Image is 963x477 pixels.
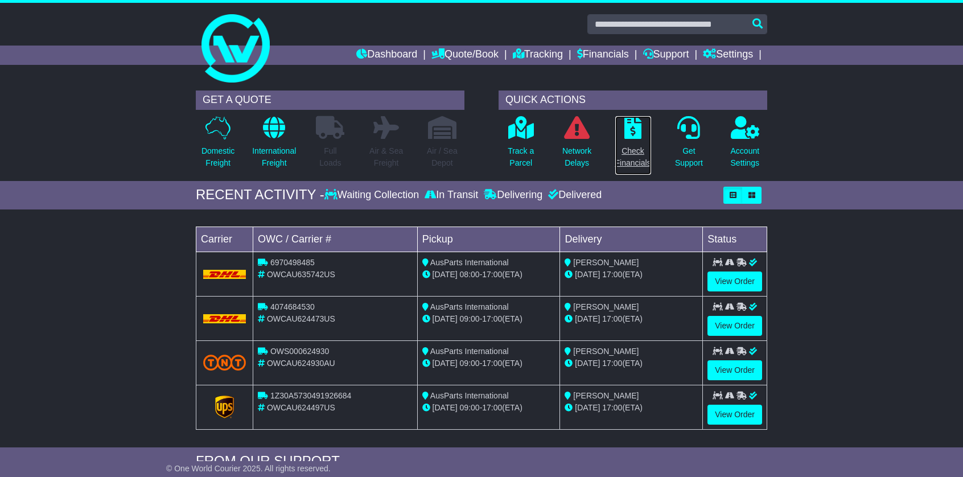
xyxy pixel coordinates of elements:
span: 17:00 [482,314,502,323]
a: DomesticFreight [201,116,235,175]
div: (ETA) [565,269,698,281]
span: [DATE] [575,403,600,412]
span: [DATE] [433,359,458,368]
td: Delivery [560,227,703,252]
p: Air / Sea Depot [427,145,458,169]
div: - (ETA) [422,357,555,369]
span: [DATE] [575,359,600,368]
a: Quote/Book [431,46,499,65]
img: DHL.png [203,270,246,279]
a: View Order [707,405,762,425]
p: Track a Parcel [508,145,534,169]
a: View Order [707,316,762,336]
div: - (ETA) [422,269,555,281]
span: [DATE] [575,314,600,323]
span: AusParts International [430,302,509,311]
span: [DATE] [575,270,600,279]
span: © One World Courier 2025. All rights reserved. [166,464,331,473]
p: Get Support [675,145,703,169]
span: 17:00 [602,314,622,323]
a: Dashboard [356,46,417,65]
a: InternationalFreight [252,116,297,175]
div: RECENT ACTIVITY - [196,187,324,203]
div: In Transit [422,189,481,202]
div: GET A QUOTE [196,91,464,110]
img: TNT_Domestic.png [203,355,246,370]
a: Financials [577,46,629,65]
span: [PERSON_NAME] [573,347,639,356]
a: Settings [703,46,753,65]
span: 1Z30A5730491926684 [270,391,351,400]
span: 4074684530 [270,302,315,311]
span: 08:00 [460,270,480,279]
div: FROM OUR SUPPORT [196,453,767,470]
p: Air & Sea Freight [369,145,403,169]
p: International Freight [252,145,296,169]
a: NetworkDelays [562,116,592,175]
span: 17:00 [602,403,622,412]
img: GetCarrierServiceLogo [215,396,234,418]
td: Pickup [417,227,560,252]
p: Account Settings [731,145,760,169]
span: OWCAU624497US [267,403,335,412]
span: 17:00 [482,403,502,412]
span: AusParts International [430,347,509,356]
span: 09:00 [460,403,480,412]
span: 09:00 [460,314,480,323]
span: OWCAU624930AU [267,359,335,368]
span: OWCAU624473US [267,314,335,323]
a: Track aParcel [507,116,534,175]
a: Tracking [513,46,563,65]
span: 6970498485 [270,258,315,267]
td: Status [703,227,767,252]
span: OWS000624930 [270,347,330,356]
span: [PERSON_NAME] [573,391,639,400]
div: Delivered [545,189,602,202]
span: 17:00 [482,270,502,279]
p: Network Delays [562,145,591,169]
p: Domestic Freight [201,145,234,169]
a: CheckFinancials [615,116,652,175]
span: AusParts International [430,258,509,267]
span: [DATE] [433,270,458,279]
span: 17:00 [602,359,622,368]
a: AccountSettings [730,116,760,175]
a: GetSupport [674,116,703,175]
div: - (ETA) [422,313,555,325]
div: (ETA) [565,313,698,325]
span: 09:00 [460,359,480,368]
a: View Order [707,272,762,291]
span: [DATE] [433,403,458,412]
span: [PERSON_NAME] [573,302,639,311]
a: Support [643,46,689,65]
span: [DATE] [433,314,458,323]
span: [PERSON_NAME] [573,258,639,267]
span: OWCAU635742US [267,270,335,279]
td: Carrier [196,227,253,252]
div: (ETA) [565,402,698,414]
div: QUICK ACTIONS [499,91,767,110]
div: - (ETA) [422,402,555,414]
span: 17:00 [602,270,622,279]
div: Delivering [481,189,545,202]
img: DHL.png [203,314,246,323]
div: Waiting Collection [324,189,422,202]
a: View Order [707,360,762,380]
p: Check Financials [615,145,651,169]
span: AusParts International [430,391,509,400]
div: (ETA) [565,357,698,369]
p: Full Loads [316,145,344,169]
span: 17:00 [482,359,502,368]
td: OWC / Carrier # [253,227,418,252]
